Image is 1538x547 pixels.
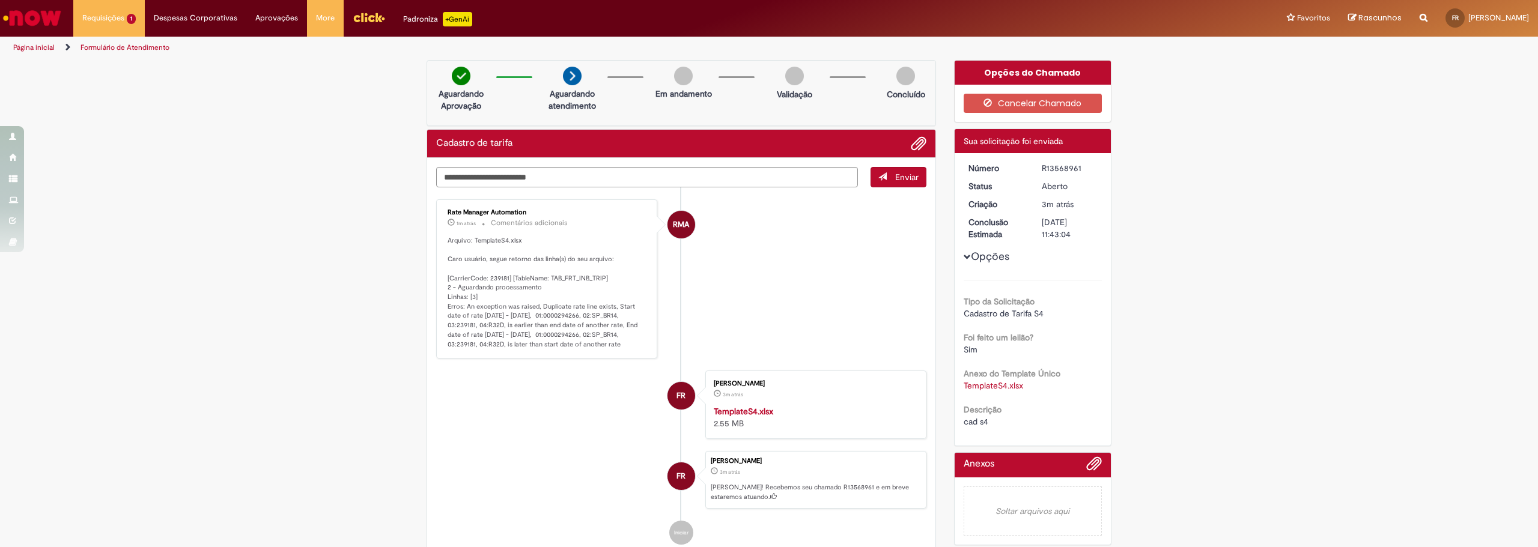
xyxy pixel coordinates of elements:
span: Aprovações [255,12,298,24]
span: 1 [127,14,136,24]
div: Fabiano Alves da Rocha [667,462,695,490]
p: Concluído [887,88,925,100]
time: 01/10/2025 14:45:10 [457,220,476,227]
dt: Status [959,180,1033,192]
div: Padroniza [403,12,472,26]
div: 01/10/2025 14:42:59 [1042,198,1098,210]
a: TemplateS4.xlsx [714,406,773,417]
dt: Criação [959,198,1033,210]
span: FR [1452,14,1459,22]
img: img-circle-grey.png [785,67,804,85]
span: cad s4 [964,416,988,427]
b: Descrição [964,404,1002,415]
a: Formulário de Atendimento [81,43,169,52]
span: Favoritos [1297,12,1330,24]
b: Anexo do Template Único [964,368,1060,379]
img: ServiceNow [1,6,63,30]
dt: Número [959,162,1033,174]
span: 3m atrás [720,468,740,476]
em: Soltar arquivos aqui [964,486,1102,536]
div: R13568961 [1042,162,1098,174]
p: Arquivo: TemplateS4.xlsx Caro usuário, segue retorno das linha(s) do seu arquivo: [CarrierCode: 2... [448,236,648,349]
time: 01/10/2025 14:42:59 [720,468,740,476]
span: 1m atrás [457,220,476,227]
b: Tipo da Solicitação [964,296,1035,307]
a: Download de TemplateS4.xlsx [964,380,1023,391]
h2: Anexos [964,459,994,470]
a: Página inicial [13,43,55,52]
div: Aberto [1042,180,1098,192]
img: img-circle-grey.png [674,67,693,85]
img: click_logo_yellow_360x200.png [353,8,385,26]
div: Fabiano Alves da Rocha [667,382,695,409]
p: [PERSON_NAME]! Recebemos seu chamado R13568961 e em breve estaremos atuando. [711,483,920,501]
p: Aguardando Aprovação [432,88,490,112]
div: [PERSON_NAME] [714,380,914,387]
span: FR [676,462,685,491]
p: Aguardando atendimento [543,88,601,112]
time: 01/10/2025 14:42:59 [1042,199,1074,210]
img: check-circle-green.png [452,67,470,85]
div: [PERSON_NAME] [711,458,920,465]
img: arrow-next.png [563,67,582,85]
div: Opções do Chamado [955,61,1111,85]
div: [DATE] 11:43:04 [1042,216,1098,240]
span: RMA [673,210,689,239]
span: Requisições [82,12,124,24]
span: Enviar [895,172,919,183]
p: Validação [777,88,812,100]
dt: Conclusão Estimada [959,216,1033,240]
button: Cancelar Chamado [964,94,1102,113]
span: FR [676,381,685,410]
time: 01/10/2025 14:42:51 [723,391,743,398]
textarea: Digite sua mensagem aqui... [436,167,858,187]
div: Rate Manager Automation [448,209,648,216]
span: Cadastro de Tarifa S4 [964,308,1044,319]
span: Sim [964,344,977,355]
span: [PERSON_NAME] [1468,13,1529,23]
p: Em andamento [655,88,712,100]
ul: Trilhas de página [9,37,1017,59]
button: Adicionar anexos [911,136,926,151]
p: +GenAi [443,12,472,26]
span: More [316,12,335,24]
button: Adicionar anexos [1086,456,1102,477]
b: Foi feito um leilão? [964,332,1033,343]
h2: Cadastro de tarifa Histórico de tíquete [436,138,512,149]
img: img-circle-grey.png [896,67,915,85]
span: Rascunhos [1358,12,1402,23]
li: Fabiano Alves da Rocha [436,451,926,509]
span: 3m atrás [1042,199,1074,210]
a: Rascunhos [1348,13,1402,24]
button: Enviar [871,167,926,187]
div: Rate Manager Automation [667,211,695,238]
span: Despesas Corporativas [154,12,237,24]
span: Sua solicitação foi enviada [964,136,1063,147]
div: 2.55 MB [714,405,914,429]
span: 3m atrás [723,391,743,398]
small: Comentários adicionais [491,218,568,228]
